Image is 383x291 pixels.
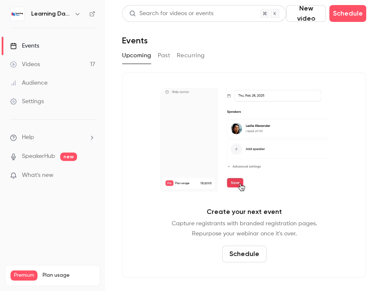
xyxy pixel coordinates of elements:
[207,207,282,217] p: Create your next event
[10,79,48,87] div: Audience
[11,7,24,21] img: Learning Days
[43,272,95,279] span: Plan usage
[31,10,71,18] h6: Learning Days
[129,9,213,18] div: Search for videos or events
[85,172,95,179] iframe: Noticeable Trigger
[22,152,55,161] a: SpeakerHub
[329,5,366,22] button: Schedule
[158,49,170,62] button: Past
[10,97,44,106] div: Settings
[172,219,317,239] p: Capture registrants with branded registration pages. Repurpose your webinar once it's over.
[10,133,95,142] li: help-dropdown-opener
[10,60,40,69] div: Videos
[222,246,266,262] button: Schedule
[22,171,53,180] span: What's new
[10,42,39,50] div: Events
[122,49,151,62] button: Upcoming
[11,270,37,280] span: Premium
[177,49,205,62] button: Recurring
[22,133,34,142] span: Help
[122,35,148,45] h1: Events
[60,152,77,161] span: new
[286,5,326,22] button: New video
